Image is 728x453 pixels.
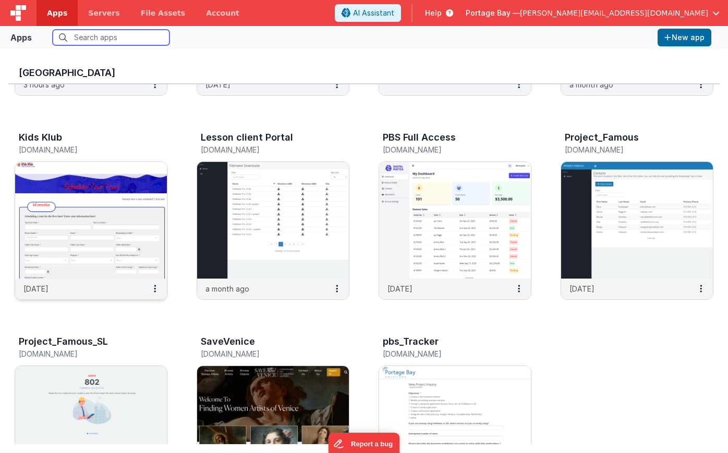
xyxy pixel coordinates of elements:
p: [DATE] [205,79,230,90]
h3: SaveVenice [201,336,255,347]
button: AI Assistant [335,4,401,22]
h5: [DOMAIN_NAME] [201,146,323,154]
h3: pbs_Tracker [383,336,439,347]
h5: [DOMAIN_NAME] [383,146,505,154]
span: File Assets [141,8,186,18]
p: a month ago [205,283,249,294]
span: Portage Bay — [466,8,520,18]
h5: [DOMAIN_NAME] [201,350,323,358]
h5: [DOMAIN_NAME] [19,350,141,358]
h3: [GEOGRAPHIC_DATA] [19,68,709,78]
p: [DATE] [387,283,412,294]
button: Portage Bay — [PERSON_NAME][EMAIL_ADDRESS][DOMAIN_NAME] [466,8,720,18]
p: [DATE] [569,283,594,294]
input: Search apps [53,30,169,45]
span: AI Assistant [353,8,394,18]
span: Help [425,8,442,18]
h3: Project_Famous_SL [19,336,108,347]
h5: [DOMAIN_NAME] [19,146,141,154]
h3: Lesson client Portal [201,132,293,143]
span: Apps [47,8,67,18]
span: [PERSON_NAME][EMAIL_ADDRESS][DOMAIN_NAME] [520,8,708,18]
p: 3 hours ago [23,79,65,90]
span: Servers [88,8,119,18]
div: Apps [10,31,32,44]
p: [DATE] [23,283,48,294]
h5: [DOMAIN_NAME] [565,146,687,154]
p: a month ago [569,79,613,90]
h3: Project_Famous [565,132,639,143]
h3: Kids Klub [19,132,62,143]
button: New app [658,29,711,46]
h3: PBS Full Access [383,132,456,143]
h5: [DOMAIN_NAME] [383,350,505,358]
